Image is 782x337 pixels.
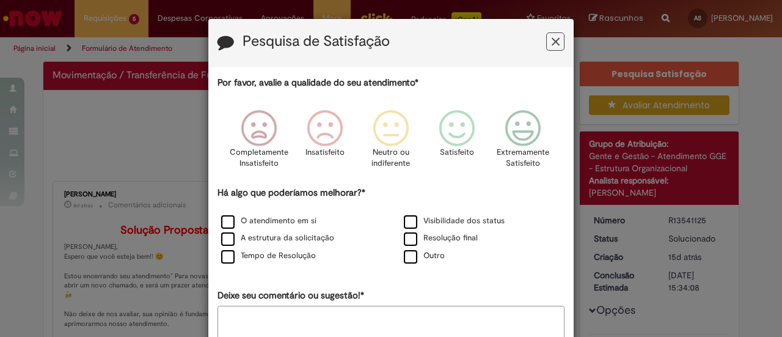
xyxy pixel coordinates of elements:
div: Há algo que poderíamos melhorar?* [217,187,565,265]
label: Por favor, avalie a qualidade do seu atendimento* [217,76,418,89]
div: Extremamente Satisfeito [492,101,554,185]
p: Neutro ou indiferente [369,147,413,169]
div: Completamente Insatisfeito [227,101,290,185]
div: Satisfeito [426,101,488,185]
p: Satisfeito [440,147,474,158]
label: Deixe seu comentário ou sugestão!* [217,289,364,302]
p: Extremamente Satisfeito [497,147,549,169]
label: Visibilidade dos status [404,215,505,227]
p: Completamente Insatisfeito [230,147,288,169]
label: Resolução final [404,232,478,244]
label: Outro [404,250,445,262]
p: Insatisfeito [305,147,345,158]
label: Pesquisa de Satisfação [243,34,390,50]
div: Insatisfeito [294,101,356,185]
label: A estrutura da solicitação [221,232,334,244]
label: O atendimento em si [221,215,316,227]
label: Tempo de Resolução [221,250,316,262]
div: Neutro ou indiferente [360,101,422,185]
